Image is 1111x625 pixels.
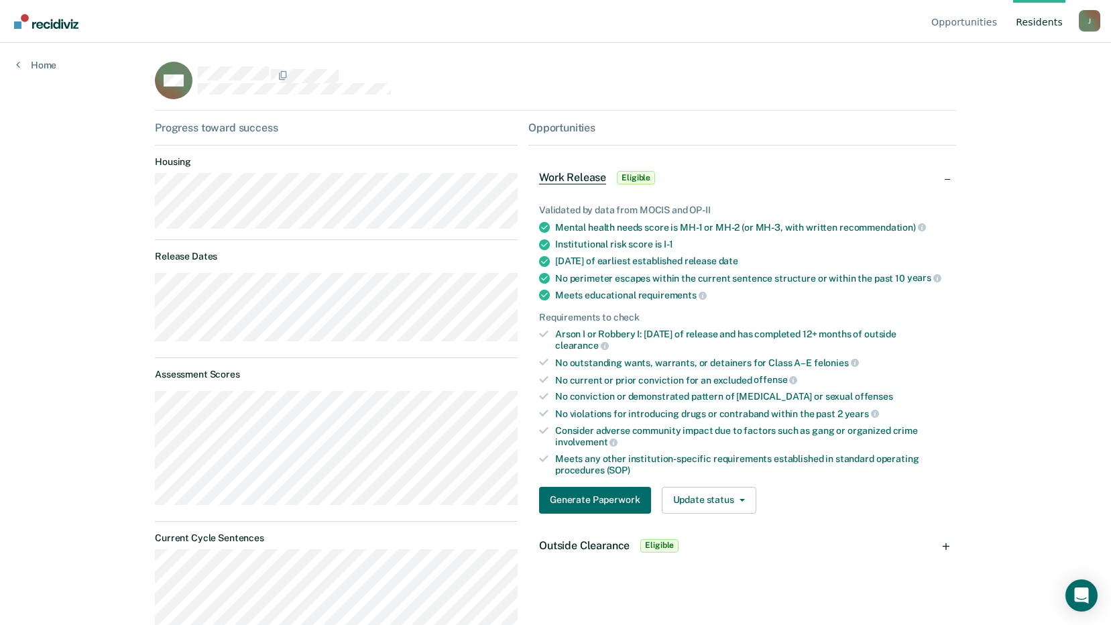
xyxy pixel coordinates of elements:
span: clearance [555,340,609,351]
span: I-1 [664,239,673,249]
div: J [1079,10,1100,32]
span: years [845,408,879,419]
button: Profile dropdown button [1079,10,1100,32]
div: Progress toward success [155,121,518,134]
dt: Housing [155,156,518,168]
div: Meets any other institution-specific requirements established in standard operating procedures [555,453,945,476]
span: Eligible [640,539,679,553]
span: requirements [638,290,707,300]
div: Work ReleaseEligible [528,156,956,199]
span: Outside Clearance [539,539,630,552]
div: No conviction or demonstrated pattern of [MEDICAL_DATA] or sexual [555,391,945,402]
div: Arson I or Robbery I: [DATE] of release and has completed 12+ months of outside [555,329,945,351]
span: offenses [855,391,893,402]
div: Consider adverse community impact due to factors such as gang or organized crime [555,425,945,448]
div: Validated by data from MOCIS and OP-II [539,205,945,216]
span: (SOP) [607,465,630,475]
div: No outstanding wants, warrants, or detainers for Class A–E [555,357,945,369]
div: No violations for introducing drugs or contraband within the past 2 [555,408,945,420]
span: offense [754,374,797,385]
div: Institutional risk score is [555,239,945,250]
span: Eligible [617,171,655,184]
dt: Current Cycle Sentences [155,532,518,544]
div: Open Intercom Messenger [1065,579,1098,612]
button: Update status [662,487,756,514]
div: Mental health needs score is MH-1 or MH-2 (or MH-3, with written [555,221,945,233]
img: Recidiviz [14,14,78,29]
span: felonies [814,357,859,368]
dt: Release Dates [155,251,518,262]
div: No perimeter escapes within the current sentence structure or within the past 10 [555,272,945,284]
div: Requirements to check [539,312,945,323]
div: Outside ClearanceEligible [528,524,956,567]
span: date [719,255,738,266]
span: years [907,272,941,283]
button: Generate Paperwork [539,487,650,514]
div: Meets educational [555,289,945,301]
div: [DATE] of earliest established release [555,255,945,267]
a: Home [16,59,56,71]
div: Opportunities [528,121,956,134]
span: involvement [555,437,618,447]
div: No current or prior conviction for an excluded [555,374,945,386]
dt: Assessment Scores [155,369,518,380]
span: recommendation) [839,222,926,233]
span: Work Release [539,171,606,184]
